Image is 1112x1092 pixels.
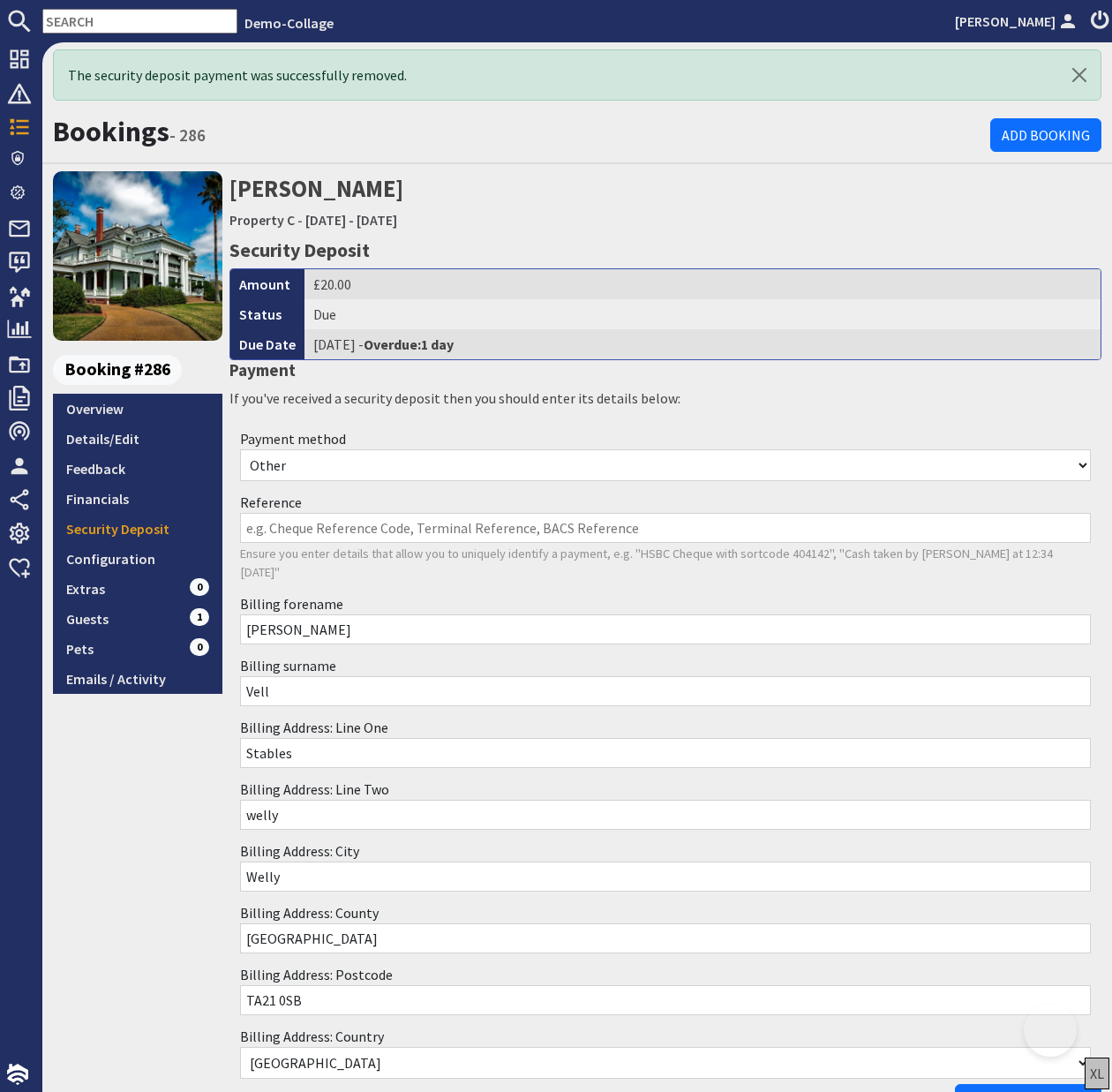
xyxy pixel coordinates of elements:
[244,14,334,32] a: Demo-Collage
[305,211,397,229] a: [DATE] - [DATE]
[190,608,209,626] span: 1
[53,454,222,484] a: Feedback
[53,49,1101,101] div: The security deposit payment was successfully removed.
[240,545,1091,583] p: Ensure you enter details that allow you to uniquely identify a payment, e.g. "HSBC Cheque with so...
[240,862,1091,892] input: e.g. Yeovil
[53,574,222,604] a: Extras0
[229,171,1101,234] h2: [PERSON_NAME]
[240,614,1091,644] input: Forename
[53,114,169,149] a: Bookings
[53,604,222,634] a: Guests1
[53,424,222,454] a: Details/Edit
[240,738,1091,768] input: e.g. Two Many House
[53,171,222,341] img: Property C's icon
[1024,1004,1077,1057] iframe: Toggle Customer Support
[229,388,1101,409] p: If you've received a security deposit then you should enter its details below:
[240,430,346,448] label: Payment method
[240,842,359,860] label: Billing Address: City
[53,484,222,514] a: Financials
[229,238,1101,261] h3: Security Deposit
[364,335,454,353] strong: Overdue:1 day
[240,595,343,613] label: Billing forename
[53,355,215,385] a: Booking #286
[53,634,222,664] a: Pets0
[169,124,206,146] small: - 286
[297,211,303,229] span: -
[304,299,462,329] td: Due
[240,923,1091,953] input: e.g. Somerset
[229,360,1101,380] h4: Payment
[240,904,379,922] label: Billing Address: County
[955,11,1080,32] a: [PERSON_NAME]
[230,299,304,329] th: Status
[53,664,222,694] a: Emails / Activity
[190,638,209,656] span: 0
[990,118,1101,152] a: Add Booking
[229,211,295,229] a: Property C
[190,578,209,596] span: 0
[304,329,462,359] td: [DATE] -
[230,329,304,359] th: Due Date
[240,780,389,798] label: Billing Address: Line Two
[42,9,237,34] input: SEARCH
[240,719,388,736] label: Billing Address: Line One
[230,269,304,299] th: Amount
[240,1028,384,1045] label: Billing Address: Country
[240,657,336,674] label: Billing surname
[53,514,222,544] a: Security Deposit
[240,966,393,983] label: Billing Address: Postcode
[240,513,1091,543] input: e.g. Cheque Reference Code, Terminal Reference, BACS Reference
[304,269,462,299] td: £20.00
[240,800,1091,830] input: e.g. Cloudy Apple Street
[240,676,1091,706] input: Surname
[7,1064,28,1085] img: staytech_i_w-64f4e8e9ee0a9c174fd5317b4b171b261742d2d393467e5bdba4413f4f884c10.svg
[53,544,222,574] a: Configuration
[53,394,222,424] a: Overview
[1090,1063,1104,1084] div: XL
[53,355,182,385] span: Booking #286
[240,493,302,511] label: Reference
[240,985,1091,1015] input: e.g. BA22 8WA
